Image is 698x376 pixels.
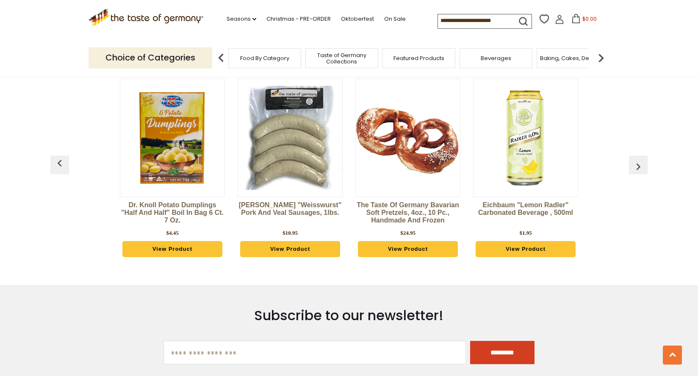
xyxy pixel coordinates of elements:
[358,241,458,257] a: View Product
[240,241,340,257] a: View Product
[566,14,602,27] button: $0.00
[89,47,212,68] p: Choice of Categories
[227,14,256,24] a: Seasons
[53,156,66,170] img: previous arrow
[393,55,444,61] a: Featured Products
[238,201,343,227] a: [PERSON_NAME] "Weisswurst" Pork and Veal Sausages, 1lbs.
[632,160,645,173] img: previous arrow
[122,241,222,257] a: View Product
[283,229,298,237] div: $10.95
[582,15,597,22] span: $0.00
[213,49,230,66] img: previous arrow
[341,14,374,24] a: Oktoberfest
[473,201,578,227] a: Eichbaum "Lemon Radler" Carbonated Beverage , 500ml
[120,201,225,227] a: Dr. Knoll Potato Dumplings "Half and Half" Boil in Bag 6 ct. 7 oz.
[519,229,532,237] div: $1.95
[166,229,178,237] div: $4.45
[384,14,406,24] a: On Sale
[163,307,535,324] h3: Subscribe to our newsletter!
[356,86,460,190] img: The Taste of Germany Bavarian Soft Pretzels, 4oz., 10 pc., handmade and frozen
[476,241,576,257] a: View Product
[355,201,460,227] a: The Taste of Germany Bavarian Soft Pretzels, 4oz., 10 pc., handmade and frozen
[120,86,224,190] img: Dr. Knoll Potato Dumplings
[308,52,376,65] a: Taste of Germany Collections
[400,229,415,237] div: $24.95
[266,14,331,24] a: Christmas - PRE-ORDER
[238,86,342,190] img: Binkert's
[240,55,289,61] a: Food By Category
[481,55,511,61] a: Beverages
[593,49,609,66] img: next arrow
[540,55,606,61] a: Baking, Cakes, Desserts
[474,86,578,190] img: Eichbaum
